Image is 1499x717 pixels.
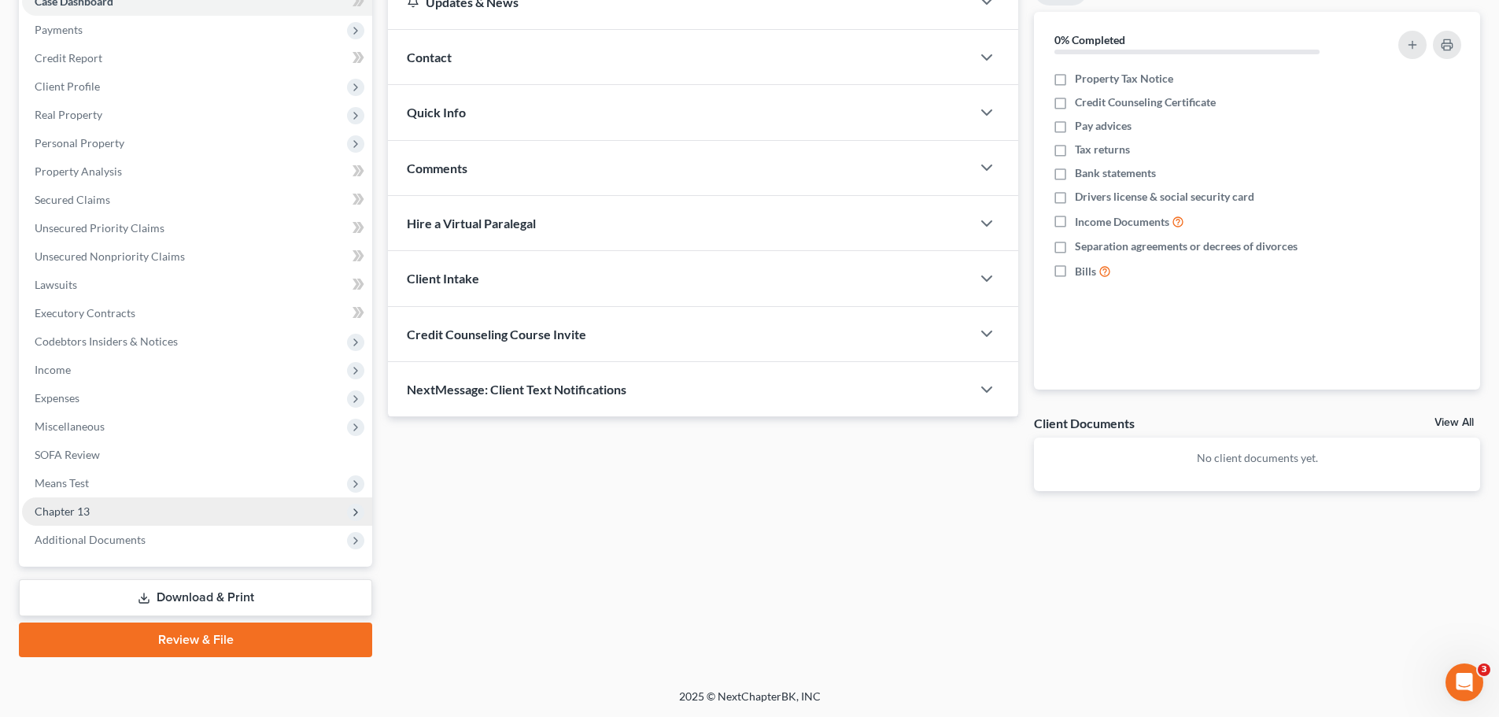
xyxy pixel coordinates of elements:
span: Comments [407,161,467,176]
span: Miscellaneous [35,419,105,433]
a: Review & File [19,623,372,657]
p: No client documents yet. [1047,450,1468,466]
span: Drivers license & social security card [1075,189,1254,205]
iframe: Intercom live chat [1445,663,1483,701]
div: Client Documents [1034,415,1135,431]
div: 2025 © NextChapterBK, INC [301,689,1198,717]
span: Client Profile [35,79,100,93]
a: Unsecured Priority Claims [22,214,372,242]
span: Income Documents [1075,214,1169,230]
span: Secured Claims [35,193,110,206]
span: Property Analysis [35,164,122,178]
span: Separation agreements or decrees of divorces [1075,238,1298,254]
a: View All [1434,417,1474,428]
span: 3 [1478,663,1490,676]
a: Executory Contracts [22,299,372,327]
strong: 0% Completed [1054,33,1125,46]
span: Quick Info [407,105,466,120]
a: Lawsuits [22,271,372,299]
span: Unsecured Nonpriority Claims [35,249,185,263]
span: Expenses [35,391,79,405]
span: Hire a Virtual Paralegal [407,216,536,231]
a: SOFA Review [22,441,372,469]
a: Property Analysis [22,157,372,186]
span: Personal Property [35,136,124,150]
span: Executory Contracts [35,306,135,320]
span: Chapter 13 [35,504,90,518]
a: Unsecured Nonpriority Claims [22,242,372,271]
span: SOFA Review [35,448,100,461]
span: Payments [35,23,83,36]
span: Credit Counseling Certificate [1075,94,1216,110]
span: Client Intake [407,271,479,286]
span: Pay advices [1075,118,1132,134]
span: Income [35,363,71,376]
span: Bills [1075,264,1096,279]
a: Secured Claims [22,186,372,214]
span: Credit Report [35,51,102,65]
span: NextMessage: Client Text Notifications [407,382,626,397]
span: Means Test [35,476,89,490]
a: Download & Print [19,579,372,616]
span: Lawsuits [35,278,77,291]
span: Additional Documents [35,533,146,546]
span: Bank statements [1075,165,1156,181]
span: Real Property [35,108,102,121]
span: Contact [407,50,452,65]
span: Unsecured Priority Claims [35,221,164,235]
a: Credit Report [22,44,372,72]
span: Codebtors Insiders & Notices [35,334,178,348]
span: Tax returns [1075,142,1130,157]
span: Property Tax Notice [1075,71,1173,87]
span: Credit Counseling Course Invite [407,327,586,342]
